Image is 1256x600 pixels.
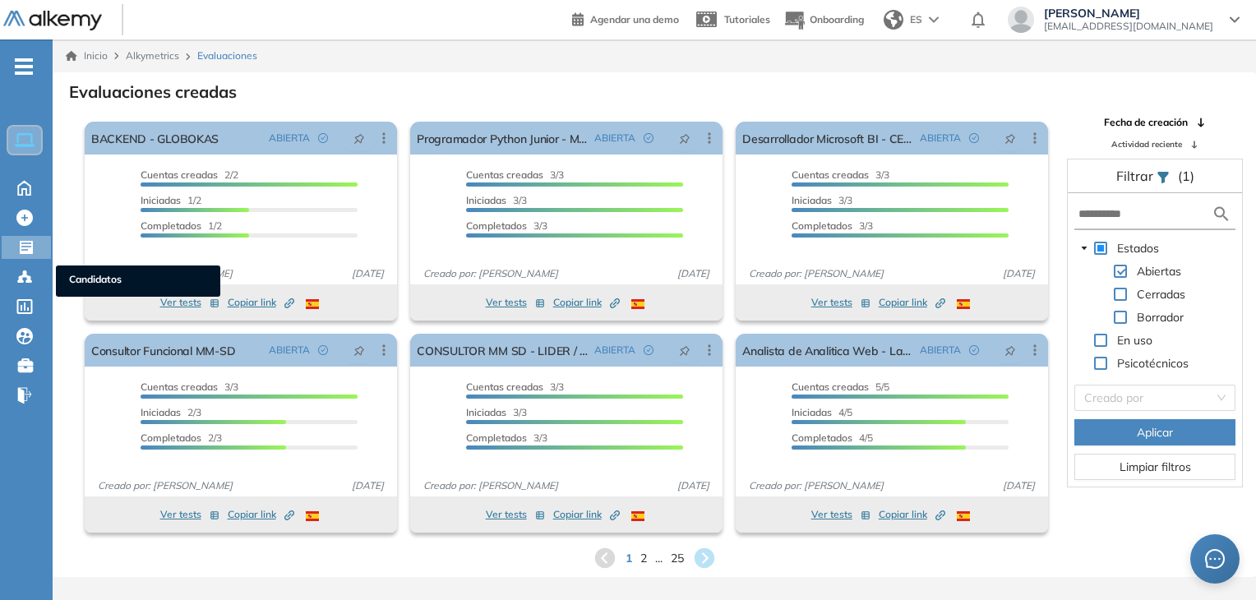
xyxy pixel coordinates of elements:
[590,13,679,25] span: Agendar una demo
[996,266,1041,281] span: [DATE]
[1117,356,1189,371] span: Psicotécnicos
[197,48,257,63] span: Evaluaciones
[1134,307,1187,327] span: Borrador
[466,219,547,232] span: 3/3
[1044,20,1213,33] span: [EMAIL_ADDRESS][DOMAIN_NAME]
[160,293,219,312] button: Ver tests
[318,133,328,143] span: check-circle
[810,13,864,25] span: Onboarding
[69,272,207,290] span: Candidatos
[957,299,970,309] img: ESP
[69,82,237,102] h3: Evaluaciones creadas
[742,334,913,367] a: Analista de Analitica Web - Laureate
[417,266,565,281] span: Creado por: [PERSON_NAME]
[466,432,527,444] span: Completados
[228,295,294,310] span: Copiar link
[626,550,632,567] span: 1
[594,131,635,145] span: ABIERTA
[91,334,235,367] a: Consultor Funcional MM-SD
[667,337,703,363] button: pushpin
[1111,138,1182,150] span: Actividad reciente
[141,381,218,393] span: Cuentas creadas
[910,12,922,27] span: ES
[631,299,644,309] img: ESP
[792,432,852,444] span: Completados
[929,16,939,23] img: arrow
[667,125,703,151] button: pushpin
[992,337,1028,363] button: pushpin
[969,133,979,143] span: check-circle
[306,299,319,309] img: ESP
[553,507,620,522] span: Copiar link
[553,505,620,524] button: Copiar link
[318,345,328,355] span: check-circle
[1114,353,1192,373] span: Psicotécnicos
[466,194,527,206] span: 3/3
[996,478,1041,493] span: [DATE]
[1178,166,1194,186] span: (1)
[306,511,319,521] img: ESP
[1116,168,1157,184] span: Filtrar
[141,168,218,181] span: Cuentas creadas
[353,132,365,145] span: pushpin
[1074,454,1235,480] button: Limpiar filtros
[792,219,852,232] span: Completados
[228,293,294,312] button: Copiar link
[466,381,543,393] span: Cuentas creadas
[466,194,506,206] span: Iniciadas
[466,168,543,181] span: Cuentas creadas
[792,168,869,181] span: Cuentas creadas
[742,478,890,493] span: Creado por: [PERSON_NAME]
[1212,204,1231,224] img: search icon
[269,131,310,145] span: ABIERTA
[15,65,33,68] i: -
[884,10,903,30] img: world
[486,293,545,312] button: Ver tests
[3,11,102,31] img: Logo
[920,131,961,145] span: ABIERTA
[141,406,201,418] span: 2/3
[671,550,684,567] span: 25
[141,194,181,206] span: Iniciadas
[1004,132,1016,145] span: pushpin
[1137,423,1173,441] span: Aplicar
[879,505,945,524] button: Copiar link
[992,125,1028,151] button: pushpin
[141,406,181,418] span: Iniciadas
[141,194,201,206] span: 1/2
[792,406,832,418] span: Iniciadas
[1004,344,1016,357] span: pushpin
[1044,7,1213,20] span: [PERSON_NAME]
[345,478,390,493] span: [DATE]
[572,8,679,28] a: Agendar una demo
[920,343,961,358] span: ABIERTA
[269,343,310,358] span: ABIERTA
[417,334,588,367] a: CONSULTOR MM SD - LIDER / IBM COLOMBIA
[141,168,238,181] span: 2/2
[1137,264,1181,279] span: Abiertas
[1104,115,1188,130] span: Fecha de creación
[1117,241,1159,256] span: Estados
[631,511,644,521] img: ESP
[553,293,620,312] button: Copiar link
[1080,244,1088,252] span: caret-down
[724,13,770,25] span: Tutoriales
[1134,284,1189,304] span: Cerradas
[1114,330,1156,350] span: En uso
[655,550,663,567] span: ...
[792,381,889,393] span: 5/5
[640,550,647,567] span: 2
[679,344,690,357] span: pushpin
[879,293,945,312] button: Copiar link
[1120,458,1191,476] span: Limpiar filtros
[792,432,873,444] span: 4/5
[792,406,852,418] span: 4/5
[792,194,852,206] span: 3/3
[671,478,716,493] span: [DATE]
[1137,287,1185,302] span: Cerradas
[792,219,873,232] span: 3/3
[783,2,864,38] button: Onboarding
[811,505,870,524] button: Ver tests
[742,122,913,155] a: Desarrollador Microsoft BI - CENTRO
[417,122,588,155] a: Programador Python Junior - Mascotas [DEMOGRAPHIC_DATA]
